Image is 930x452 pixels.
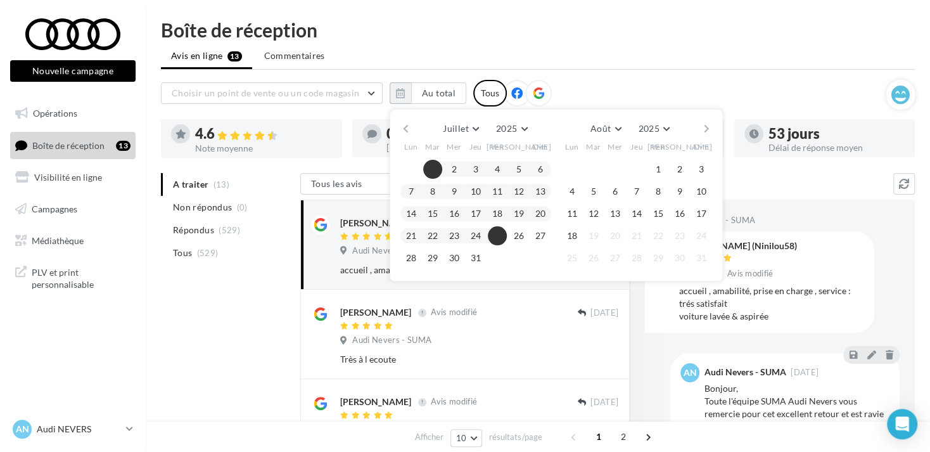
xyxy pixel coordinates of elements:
button: 16 [670,204,689,223]
button: 3 [692,160,711,179]
span: 2 [613,427,634,447]
button: 15 [649,204,668,223]
button: 2025 [633,120,674,138]
button: 5 [509,160,528,179]
button: 27 [531,226,550,245]
button: Nouvelle campagne [10,60,136,82]
button: 15 [423,204,442,223]
button: 16 [445,204,464,223]
span: Tous [173,247,192,259]
span: Juillet [443,123,468,134]
button: 2 [445,160,464,179]
button: 20 [606,226,625,245]
a: Visibilité en ligne [8,164,138,191]
button: 30 [670,249,689,268]
span: (529) [219,225,240,235]
span: Avis modifié [431,397,477,407]
span: [PERSON_NAME] [647,141,713,152]
button: 10 [466,182,485,201]
span: Mer [608,141,623,152]
span: Boîte de réception [32,139,105,150]
div: Boîte de réception [161,20,915,39]
a: Médiathèque [8,228,138,254]
button: 28 [627,249,646,268]
a: Opérations [8,100,138,127]
div: 0 [386,127,523,141]
button: 7 [402,182,421,201]
span: [PERSON_NAME] [487,141,552,152]
div: 53 jours [768,127,905,141]
button: 31 [466,249,485,268]
button: 11 [563,204,582,223]
button: 26 [509,226,528,245]
a: Campagnes [8,196,138,223]
span: Opérations [33,108,77,119]
span: [DATE] [590,307,618,319]
button: Août [585,120,626,138]
div: Délai de réponse moyen [768,143,905,152]
button: 29 [423,249,442,268]
button: 14 [402,204,421,223]
button: 18 [563,226,582,245]
button: 9 [670,182,689,201]
button: 3 [466,160,485,179]
button: 26 [584,249,603,268]
p: Audi NEVERS [37,423,121,436]
span: Août [590,123,611,134]
button: Au total [411,82,466,104]
span: Avis modifié [431,307,477,318]
span: Mar [425,141,440,152]
button: 21 [627,226,646,245]
button: 24 [466,226,485,245]
span: (0) [237,202,248,212]
button: 23 [670,226,689,245]
button: 18 [488,204,507,223]
button: 1 [649,160,668,179]
span: 1 [589,427,609,447]
span: 10 [456,433,467,443]
button: 2 [670,160,689,179]
button: 4 [488,160,507,179]
button: 4 [563,182,582,201]
button: 23 [445,226,464,245]
span: (529) [197,248,219,258]
div: [PERSON_NAME] [340,396,411,408]
button: 17 [692,204,711,223]
span: 2025 [496,123,517,134]
div: [PERSON_NAME] non répondus [386,143,523,152]
button: 14 [627,204,646,223]
button: 17 [466,204,485,223]
button: 28 [402,249,421,268]
div: Open Intercom Messenger [887,409,917,439]
button: 11 [488,182,507,201]
button: 30 [445,249,464,268]
div: [PERSON_NAME] (Ninilou58) [679,242,797,250]
span: Jeu [469,141,482,152]
span: Lun [565,141,579,152]
span: Jeu [630,141,643,152]
button: 9 [445,182,464,201]
a: Boîte de réception13 [8,132,138,159]
button: Juillet [438,120,483,138]
div: 4.6 [195,127,332,141]
button: 24 [692,226,711,245]
button: 8 [649,182,668,201]
span: Répondus [173,224,214,236]
div: Audi Nevers - SUMA [704,368,786,377]
button: 27 [606,249,625,268]
span: [DATE] [791,368,819,377]
button: 29 [649,249,668,268]
span: 2025 [638,123,659,134]
button: 12 [509,182,528,201]
button: 13 [606,204,625,223]
span: Tous les avis [311,178,362,189]
button: 21 [402,226,421,245]
span: Commentaires [264,49,325,62]
button: Au total [390,82,466,104]
button: 19 [584,226,603,245]
span: Dim [694,141,709,152]
div: 13 [116,141,131,151]
div: accueil , amabilité, prise en charge , service : trés satisfait voiture lavée & aspirée [340,264,536,276]
button: Choisir un point de vente ou un code magasin [161,82,383,104]
button: 10 [450,429,483,447]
